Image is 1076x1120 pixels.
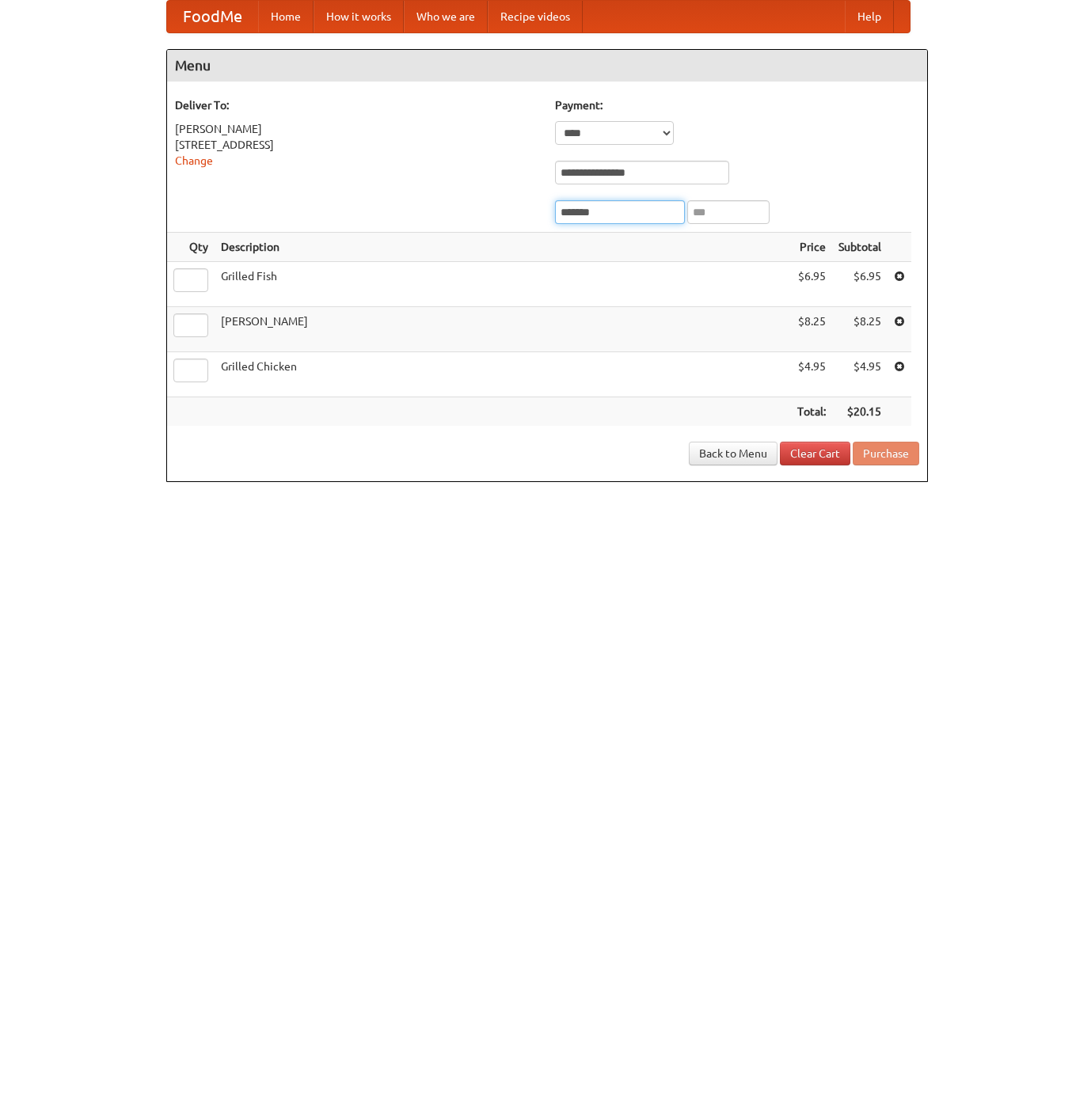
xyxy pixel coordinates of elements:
[167,50,927,82] h4: Menu
[791,352,832,397] td: $4.95
[791,233,832,262] th: Price
[791,262,832,307] td: $6.95
[215,352,791,397] td: Grilled Chicken
[175,154,213,167] a: Change
[258,1,314,32] a: Home
[404,1,488,32] a: Who we are
[780,442,850,465] a: Clear Cart
[832,352,888,397] td: $4.95
[215,233,791,262] th: Description
[791,397,832,427] th: Total:
[175,137,539,153] div: [STREET_ADDRESS]
[215,262,791,307] td: Grilled Fish
[167,233,215,262] th: Qty
[175,97,539,113] h5: Deliver To:
[488,1,583,32] a: Recipe videos
[689,442,778,465] a: Back to Menu
[555,97,919,113] h5: Payment:
[175,121,539,137] div: [PERSON_NAME]
[832,397,888,427] th: $20.15
[167,1,258,32] a: FoodMe
[832,262,888,307] td: $6.95
[215,307,791,352] td: [PERSON_NAME]
[832,307,888,352] td: $8.25
[314,1,404,32] a: How it works
[791,307,832,352] td: $8.25
[845,1,894,32] a: Help
[832,233,888,262] th: Subtotal
[853,442,919,465] button: Purchase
